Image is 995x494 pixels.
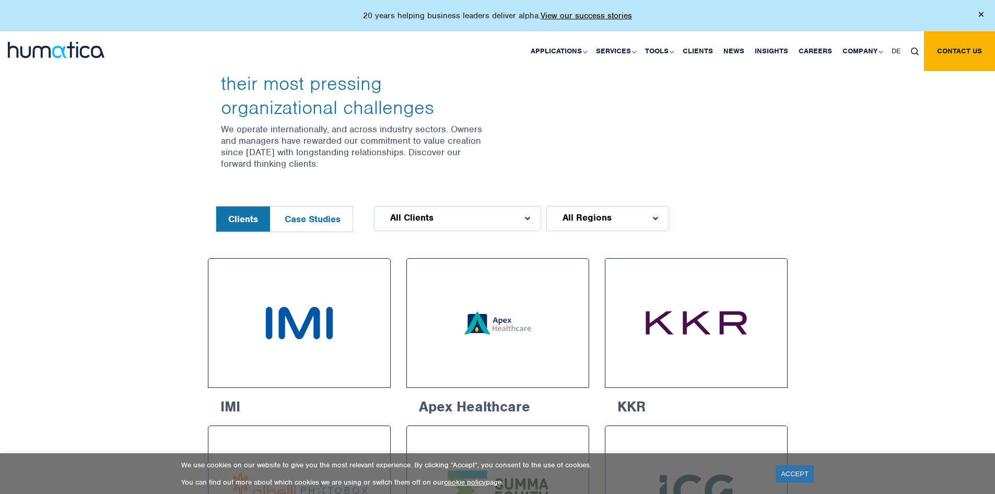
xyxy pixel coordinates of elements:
img: search_icon [911,48,919,55]
a: DE [886,31,906,71]
h6: Apex Healthcare [406,388,589,421]
h3: Supporting business leaders and private equity sponsors [221,24,490,119]
a: Insights [750,31,793,71]
span: All Regions [563,213,612,222]
span: All Clients [390,213,434,222]
p: We use cookies on our website to give you the most relevant experience. By clicking “Accept”, you... [181,461,763,469]
a: cookie policy [444,478,486,487]
a: News [718,31,750,71]
img: logo [8,42,104,58]
button: Clients [216,206,270,232]
a: Contact us [924,31,995,71]
img: d_arroww [653,217,658,220]
a: Clients [677,31,718,71]
h6: IMI [208,388,391,421]
p: You can find out more about which cookies we are using or switch them off on our page. [181,478,763,487]
p: 20 years helping business leaders deliver alpha. [363,10,632,21]
img: IMI [228,278,371,368]
span: with their most pressing organizational challenges [221,48,486,119]
h6: KKR [605,388,788,421]
a: ACCEPT [776,465,814,482]
img: d_arroww [525,217,530,220]
a: Services [591,31,640,71]
a: Company [837,31,886,71]
img: KKR [625,278,768,368]
button: Case Studies [273,206,353,232]
a: Applications [525,31,591,71]
span: DE [892,47,900,55]
p: We operate internationally, and across industry sectors. Owners and managers have rewarded our co... [221,123,490,169]
a: Tools [640,31,677,71]
a: Careers [793,31,837,71]
a: View our success stories [541,10,632,21]
img: Apex Healthcare [453,278,543,368]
